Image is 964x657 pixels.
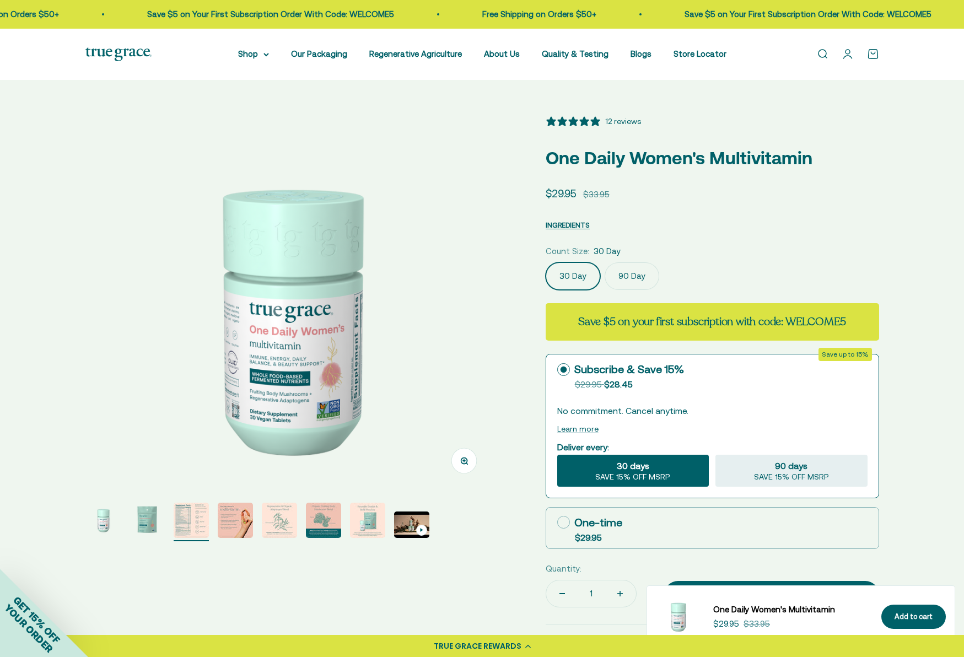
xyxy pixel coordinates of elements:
compare-at-price: $33.95 [744,617,770,631]
a: Regenerative Agriculture [369,49,462,58]
button: Go to item 6 [306,503,341,541]
a: One Daily Women's Multivitamin [713,603,868,616]
p: Save $5 on Your First Subscription Order With Code: WELCOME5 [147,8,394,21]
p: Save $5 on Your First Subscription Order With Code: WELCOME5 [685,8,931,21]
div: 12 reviews [605,115,641,127]
img: When you opt for our refill pouches instead of buying a whole new bottle every time you buy suppl... [350,503,385,538]
sale-price: $29.95 [713,617,739,631]
button: Go to item 7 [350,503,385,541]
button: Go to item 1 [85,503,121,541]
img: We select ingredients that play a concrete role in true health, and we include them at effective ... [130,503,165,538]
img: - 1200IU of Vitamin D3 from Lichen and 60 mcg of Vitamin K2 from Mena-Q7 - Regenerative & organic... [218,503,253,538]
span: YOUR ORDER [2,602,55,655]
strong: Save $5 on your first subscription with code: WELCOME5 [578,314,846,329]
label: Quantity: [546,562,581,575]
span: GET 15% OFF [11,594,62,645]
legend: Count Size: [546,245,589,258]
a: About Us [484,49,520,58]
a: Our Packaging [291,49,347,58]
a: Store Locator [674,49,726,58]
span: 30 Day [594,245,621,258]
button: Decrease quantity [546,580,578,607]
a: Quality & Testing [542,49,608,58]
img: We select ingredients that play a concrete role in true health, and we include them at effective ... [85,503,121,538]
button: Go to item 4 [218,503,253,541]
button: Go to item 8 [394,511,429,541]
div: TRUE GRACE REWARDS [434,640,521,652]
a: Blogs [631,49,651,58]
button: Add to cart [664,581,879,608]
button: Increase quantity [604,580,636,607]
div: Add to cart [895,611,933,623]
img: We select ingredients that play a concrete role in true health, and we include them at effective ... [656,595,700,639]
button: INGREDIENTS [546,218,590,231]
button: Go to item 3 [174,503,209,541]
img: We select ingredients that play a concrete role in true health, and we include them at effective ... [85,115,493,523]
summary: Shop [238,47,269,61]
button: Add to cart [881,605,946,629]
compare-at-price: $33.95 [583,188,610,201]
a: Free Shipping on Orders $50+ [482,9,596,19]
img: We select ingredients that play a concrete role in true health, and we include them at effective ... [174,503,209,538]
span: INGREDIENTS [546,221,590,229]
img: Reighi supports healthy aging.* Cordyceps support endurance.* Our extracts come exclusively from ... [306,503,341,538]
button: Go to item 2 [130,503,165,541]
img: Holy Basil and Ashwagandha are Ayurvedic herbs known as "adaptogens." They support overall health... [262,503,297,538]
button: Go to item 5 [262,503,297,541]
sale-price: $29.95 [546,185,577,202]
button: 5 stars, 12 ratings [546,115,641,127]
p: One Daily Women's Multivitamin [546,144,879,172]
